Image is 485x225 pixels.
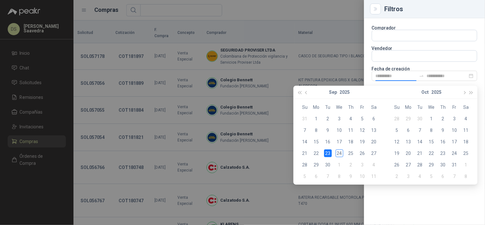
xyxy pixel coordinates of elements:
[359,161,366,169] div: 3
[426,113,437,125] td: 2025-10-01
[462,161,470,169] div: 1
[336,149,343,157] div: 24
[359,173,366,180] div: 10
[460,113,472,125] td: 2025-10-04
[403,148,414,159] td: 2025-10-20
[322,101,334,113] th: Tu
[301,115,309,123] div: 31
[393,161,401,169] div: 26
[428,173,435,180] div: 5
[416,161,424,169] div: 28
[301,161,309,169] div: 28
[334,159,345,171] td: 2025-10-01
[359,138,366,146] div: 19
[405,115,412,123] div: 29
[460,101,472,113] th: Sa
[324,126,332,134] div: 9
[299,159,311,171] td: 2025-09-28
[311,125,322,136] td: 2025-09-08
[313,138,320,146] div: 15
[403,125,414,136] td: 2025-10-06
[426,125,437,136] td: 2025-10-08
[301,126,309,134] div: 7
[439,138,447,146] div: 16
[426,159,437,171] td: 2025-10-29
[357,159,368,171] td: 2025-10-03
[403,101,414,113] th: Mo
[426,148,437,159] td: 2025-10-22
[462,138,470,146] div: 18
[439,173,447,180] div: 6
[414,159,426,171] td: 2025-10-28
[336,173,343,180] div: 8
[372,46,477,50] p: Vendedor
[414,171,426,182] td: 2025-11-04
[345,159,357,171] td: 2025-10-02
[428,126,435,134] div: 8
[428,149,435,157] div: 22
[357,113,368,125] td: 2025-09-05
[359,126,366,134] div: 12
[336,115,343,123] div: 3
[462,126,470,134] div: 11
[403,136,414,148] td: 2025-10-13
[426,136,437,148] td: 2025-10-15
[391,113,403,125] td: 2025-09-28
[439,149,447,157] div: 23
[322,148,334,159] td: 2025-09-23
[405,149,412,157] div: 20
[414,113,426,125] td: 2025-09-30
[311,171,322,182] td: 2025-10-06
[416,149,424,157] div: 21
[437,101,449,113] th: Th
[451,115,458,123] div: 3
[324,138,332,146] div: 16
[439,161,447,169] div: 30
[345,148,357,159] td: 2025-09-25
[414,125,426,136] td: 2025-10-07
[324,161,332,169] div: 30
[437,136,449,148] td: 2025-10-16
[324,173,332,180] div: 7
[372,26,477,30] p: Comprador
[437,125,449,136] td: 2025-10-09
[460,159,472,171] td: 2025-11-01
[405,173,412,180] div: 3
[449,171,460,182] td: 2025-11-07
[460,171,472,182] td: 2025-11-08
[311,113,322,125] td: 2025-09-01
[449,148,460,159] td: 2025-10-24
[421,86,429,99] button: Oct
[372,5,379,13] button: Close
[336,138,343,146] div: 17
[416,126,424,134] div: 7
[299,148,311,159] td: 2025-09-21
[451,173,458,180] div: 7
[345,171,357,182] td: 2025-10-09
[462,149,470,157] div: 25
[449,125,460,136] td: 2025-10-10
[345,113,357,125] td: 2025-09-04
[313,173,320,180] div: 6
[393,149,401,157] div: 19
[368,171,380,182] td: 2025-10-11
[462,173,470,180] div: 8
[393,138,401,146] div: 12
[368,148,380,159] td: 2025-09-27
[439,115,447,123] div: 2
[336,161,343,169] div: 1
[437,148,449,159] td: 2025-10-23
[416,115,424,123] div: 30
[416,138,424,146] div: 14
[340,86,350,99] button: 2025
[451,126,458,134] div: 10
[334,171,345,182] td: 2025-10-08
[405,126,412,134] div: 6
[449,136,460,148] td: 2025-10-17
[451,149,458,157] div: 24
[322,159,334,171] td: 2025-09-30
[391,148,403,159] td: 2025-10-19
[357,101,368,113] th: Fr
[391,171,403,182] td: 2025-11-02
[449,159,460,171] td: 2025-10-31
